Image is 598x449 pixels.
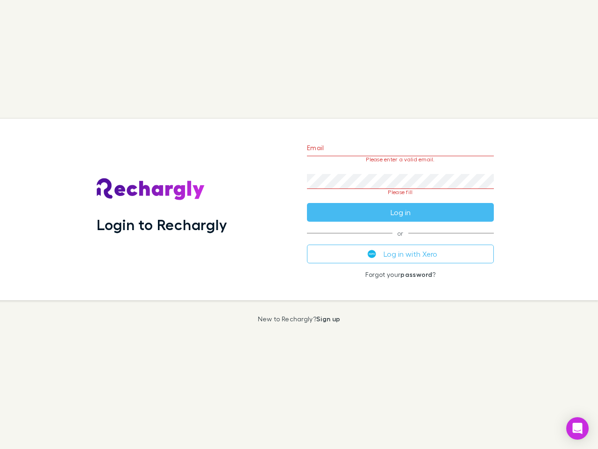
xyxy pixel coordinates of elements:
h1: Login to Rechargly [97,216,227,233]
img: Rechargly's Logo [97,178,205,201]
button: Log in [307,203,494,222]
a: password [400,270,432,278]
p: Please fill [307,189,494,196]
p: Forgot your ? [307,271,494,278]
div: Open Intercom Messenger [566,417,589,440]
a: Sign up [316,315,340,323]
p: New to Rechargly? [258,315,341,323]
p: Please enter a valid email. [307,156,494,163]
img: Xero's logo [368,250,376,258]
button: Log in with Xero [307,245,494,263]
